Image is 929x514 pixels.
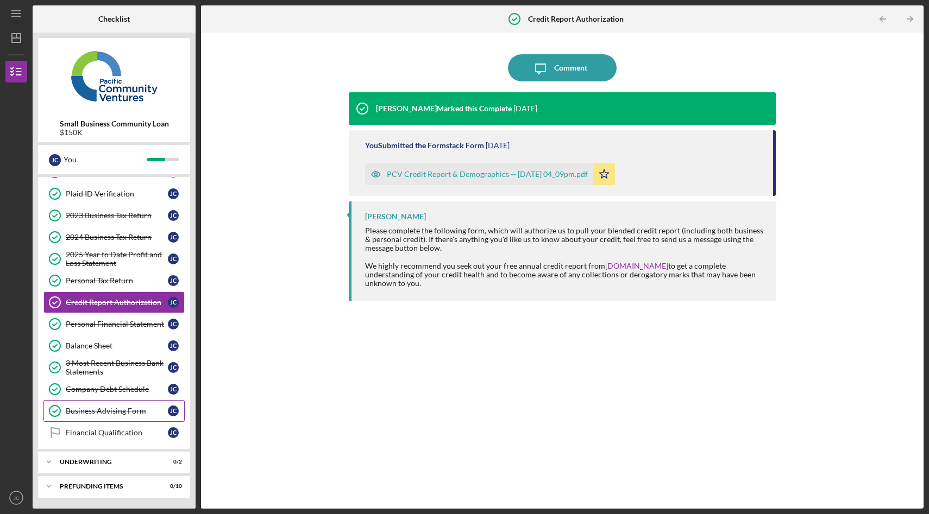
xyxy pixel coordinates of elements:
[5,487,27,509] button: JC
[49,154,61,166] div: J C
[60,119,169,128] b: Small Business Community Loan
[66,276,168,285] div: Personal Tax Return
[168,188,179,199] div: J C
[43,400,185,422] a: Business Advising FormJC
[66,407,168,415] div: Business Advising Form
[513,104,537,113] time: 2025-07-21 22:06
[365,212,426,221] div: [PERSON_NAME]
[38,43,190,109] img: Product logo
[162,459,182,465] div: 0 / 2
[365,141,484,150] div: You Submitted the Formstack Form
[43,248,185,270] a: 2025 Year to Date Profit and Loss StatementJC
[43,226,185,248] a: 2024 Business Tax ReturnJC
[376,104,512,113] div: [PERSON_NAME] Marked this Complete
[60,128,169,137] div: $150K
[66,320,168,328] div: Personal Financial Statement
[64,150,147,169] div: You
[60,483,155,490] div: Prefunding Items
[168,275,179,286] div: J C
[168,405,179,416] div: J C
[168,384,179,395] div: J C
[554,54,587,81] div: Comment
[168,253,179,264] div: J C
[365,226,765,288] div: Please complete the following form, which will authorize us to pull your blended credit report (i...
[66,341,168,350] div: Balance Sheet
[66,298,168,307] div: Credit Report Authorization
[486,141,510,150] time: 2025-07-18 20:09
[168,232,179,243] div: J C
[60,459,155,465] div: Underwriting
[168,427,179,438] div: J C
[365,163,615,185] button: PCV Credit Report & Demographics -- [DATE] 04_09pm.pdf
[66,359,168,376] div: 3 Most Recent Business Bank Statements
[43,313,185,335] a: Personal Financial StatementJC
[168,297,179,308] div: J C
[168,210,179,221] div: J C
[162,483,182,490] div: 0 / 10
[43,422,185,443] a: Financial QualificationJC
[168,340,179,351] div: J C
[66,428,168,437] div: Financial Qualification
[43,357,185,378] a: 3 Most Recent Business Bank StatementsJC
[43,335,185,357] a: Balance SheetJC
[66,211,168,220] div: 2023 Business Tax Return
[168,362,179,373] div: J C
[66,250,168,268] div: 2025 Year to Date Profit and Loss Statement
[98,15,130,23] b: Checklist
[168,319,179,329] div: J C
[13,495,20,501] text: JC
[43,205,185,226] a: 2023 Business Tax ReturnJC
[43,270,185,291] a: Personal Tax ReturnJC
[605,261,668,270] a: [DOMAIN_NAME]
[508,54,617,81] button: Comment
[66,233,168,242] div: 2024 Business Tax Return
[43,378,185,400] a: Company Debt ScheduleJC
[43,183,185,205] a: Plaid ID VerificationJC
[66,189,168,198] div: Plaid ID Verification
[387,170,588,179] div: PCV Credit Report & Demographics -- [DATE] 04_09pm.pdf
[43,291,185,313] a: Credit Report AuthorizationJC
[528,15,624,23] b: Credit Report Authorization
[66,385,168,394] div: Company Debt Schedule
